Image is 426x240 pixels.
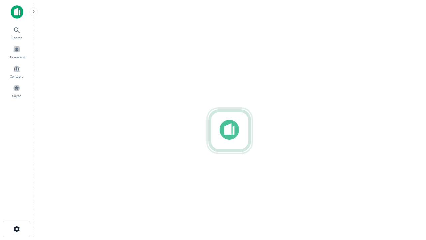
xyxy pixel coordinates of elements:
img: capitalize-icon.png [11,5,23,19]
a: Borrowers [2,43,31,61]
a: Search [2,24,31,42]
span: Borrowers [9,54,25,60]
span: Contacts [10,74,23,79]
a: Saved [2,82,31,100]
a: Contacts [2,62,31,80]
span: Search [11,35,22,40]
iframe: Chat Widget [393,165,426,197]
span: Saved [12,93,22,98]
